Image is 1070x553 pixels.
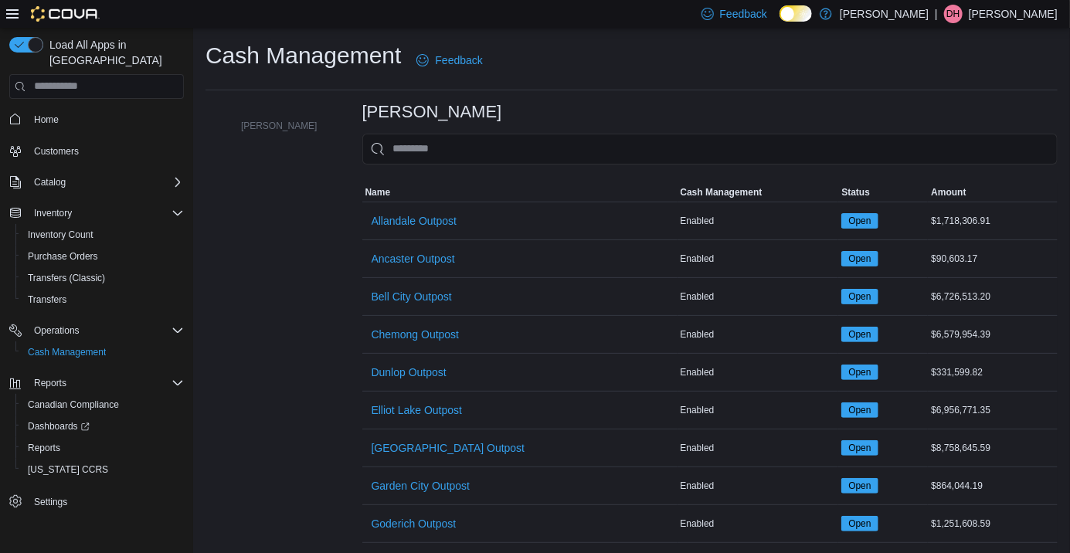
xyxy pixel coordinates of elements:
a: Canadian Compliance [22,395,125,414]
span: Open [848,479,871,493]
button: Garden City Outpost [365,470,477,501]
div: Derek Hurren [944,5,963,23]
span: DH [946,5,960,23]
span: Cash Management [28,346,106,358]
div: $8,758,645.59 [928,439,1058,457]
button: Operations [3,320,190,341]
span: Open [848,214,871,228]
button: Chemong Outpost [365,319,466,350]
h1: Cash Management [206,40,401,71]
button: Cash Management [15,341,190,363]
button: Settings [3,490,190,512]
a: Inventory Count [22,226,100,244]
span: Dunlop Outpost [372,365,447,380]
span: Settings [28,491,184,511]
span: Open [848,252,871,266]
span: Home [34,114,59,126]
span: Open [841,251,878,266]
div: Enabled [678,212,839,230]
button: Operations [28,321,86,340]
a: Transfers (Classic) [22,269,111,287]
span: Open [848,327,871,341]
span: Inventory Count [28,229,93,241]
div: $1,718,306.91 [928,212,1058,230]
span: Open [841,289,878,304]
div: $1,251,608.59 [928,514,1058,533]
span: Elliot Lake Outpost [372,402,463,418]
span: Reports [28,374,184,392]
button: Allandale Outpost [365,205,464,236]
span: Cash Management [681,186,763,198]
button: [PERSON_NAME] [219,117,324,135]
button: Bell City Outpost [365,281,458,312]
button: Amount [928,183,1058,202]
span: Catalog [34,176,66,188]
span: Open [841,365,878,380]
div: Enabled [678,325,839,344]
button: Goderich Outpost [365,508,463,539]
span: Transfers (Classic) [22,269,184,287]
a: Purchase Orders [22,247,104,266]
a: Cash Management [22,343,112,361]
a: Settings [28,493,73,511]
button: Transfers (Classic) [15,267,190,289]
p: [PERSON_NAME] [840,5,929,23]
button: Reports [28,374,73,392]
div: Enabled [678,363,839,382]
span: Open [848,517,871,531]
button: Canadian Compliance [15,394,190,416]
span: Cash Management [22,343,184,361]
div: Enabled [678,439,839,457]
p: | [935,5,938,23]
a: Home [28,110,65,129]
span: Reports [34,377,66,389]
span: Load All Apps in [GEOGRAPHIC_DATA] [43,37,184,68]
span: Goderich Outpost [372,516,457,531]
span: Customers [28,141,184,161]
span: Garden City Outpost [372,478,470,494]
button: Catalog [3,171,190,193]
span: Purchase Orders [28,250,98,263]
span: Open [841,402,878,418]
span: Open [841,213,878,229]
span: Operations [34,324,80,337]
span: Ancaster Outpost [372,251,455,266]
button: Ancaster Outpost [365,243,461,274]
span: Chemong Outpost [372,327,460,342]
button: Reports [15,437,190,459]
input: This is a search bar. As you type, the results lower in the page will automatically filter. [362,134,1058,165]
span: Open [841,327,878,342]
span: Canadian Compliance [22,395,184,414]
button: Inventory [28,204,78,222]
div: Enabled [678,287,839,306]
div: $6,956,771.35 [928,401,1058,419]
button: Customers [3,140,190,162]
img: Cova [31,6,100,22]
span: Bell City Outpost [372,289,452,304]
span: Open [848,290,871,304]
button: Transfers [15,289,190,310]
span: Canadian Compliance [28,399,119,411]
a: Feedback [410,45,488,76]
span: Inventory Count [22,226,184,244]
button: Reports [3,372,190,394]
div: Enabled [678,477,839,495]
span: Transfers (Classic) [28,272,105,284]
div: $331,599.82 [928,363,1058,382]
a: Reports [22,439,66,457]
div: Enabled [678,249,839,268]
span: Amount [931,186,966,198]
button: [GEOGRAPHIC_DATA] Outpost [365,433,532,463]
span: Operations [28,321,184,340]
span: Reports [28,442,60,454]
span: Allandale Outpost [372,213,457,229]
div: $6,579,954.39 [928,325,1058,344]
div: $6,726,513.20 [928,287,1058,306]
span: Inventory [28,204,184,222]
span: Feedback [435,53,482,68]
a: Dashboards [22,417,96,436]
span: Reports [22,439,184,457]
a: Transfers [22,290,73,309]
div: $90,603.17 [928,249,1058,268]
